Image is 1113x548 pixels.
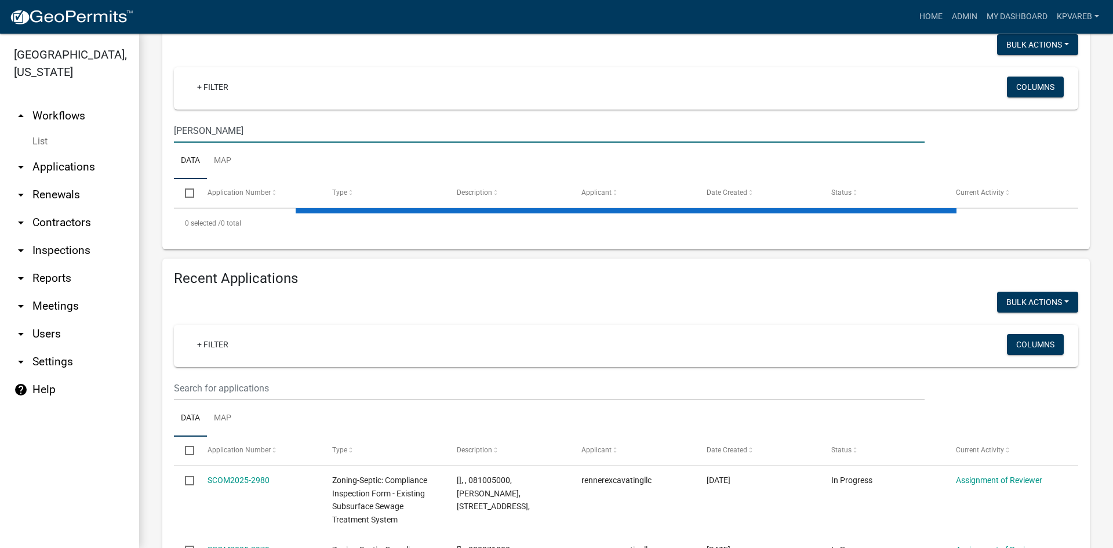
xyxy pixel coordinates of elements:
i: arrow_drop_down [14,244,28,257]
button: Columns [1007,334,1064,355]
button: Bulk Actions [997,34,1078,55]
a: Home [915,6,947,28]
a: Assignment of Reviewer [956,476,1042,485]
span: Description [457,446,492,454]
input: Search for applications [174,376,925,400]
a: Data [174,143,207,180]
a: Map [207,400,238,437]
i: arrow_drop_down [14,188,28,202]
a: SCOM2025-2980 [208,476,270,485]
datatable-header-cell: Application Number [196,179,321,207]
span: 08/11/2025 [707,476,730,485]
i: help [14,383,28,397]
i: arrow_drop_down [14,271,28,285]
span: [], , 081005000, WAYNE WELLE, 20320 CO RD 131, [457,476,530,511]
i: arrow_drop_down [14,327,28,341]
span: Type [332,188,347,197]
i: arrow_drop_up [14,109,28,123]
i: arrow_drop_down [14,160,28,174]
a: + Filter [188,334,238,355]
i: arrow_drop_down [14,355,28,369]
datatable-header-cell: Current Activity [945,437,1070,464]
datatable-header-cell: Applicant [570,179,695,207]
input: Search for applications [174,119,925,143]
datatable-header-cell: Type [321,437,446,464]
span: Current Activity [956,446,1004,454]
datatable-header-cell: Description [446,179,570,207]
span: Description [457,188,492,197]
datatable-header-cell: Select [174,179,196,207]
datatable-header-cell: Status [820,179,945,207]
span: Applicant [581,446,612,454]
datatable-header-cell: Current Activity [945,179,1070,207]
a: Admin [947,6,982,28]
span: Applicant [581,188,612,197]
a: kpvareb [1052,6,1104,28]
datatable-header-cell: Date Created [695,437,820,464]
datatable-header-cell: Date Created [695,179,820,207]
span: Status [831,446,852,454]
span: Zoning-Septic: Compliance Inspection Form - Existing Subsurface Sewage Treatment System [332,476,427,524]
a: My Dashboard [982,6,1052,28]
span: Current Activity [956,188,1004,197]
span: In Progress [831,476,872,485]
a: Data [174,400,207,437]
span: Date Created [707,188,747,197]
a: + Filter [188,77,238,97]
span: rennerexcavatingllc [581,476,652,485]
span: Type [332,446,347,454]
button: Columns [1007,77,1064,97]
span: Date Created [707,446,747,454]
span: Application Number [208,188,271,197]
datatable-header-cell: Type [321,179,446,207]
datatable-header-cell: Select [174,437,196,464]
span: Status [831,188,852,197]
datatable-header-cell: Applicant [570,437,695,464]
span: Application Number [208,446,271,454]
datatable-header-cell: Application Number [196,437,321,464]
datatable-header-cell: Description [446,437,570,464]
a: Map [207,143,238,180]
span: 0 selected / [185,219,221,227]
i: arrow_drop_down [14,299,28,313]
datatable-header-cell: Status [820,437,945,464]
button: Bulk Actions [997,292,1078,313]
div: 0 total [174,209,1078,238]
i: arrow_drop_down [14,216,28,230]
h4: Recent Applications [174,270,1078,287]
